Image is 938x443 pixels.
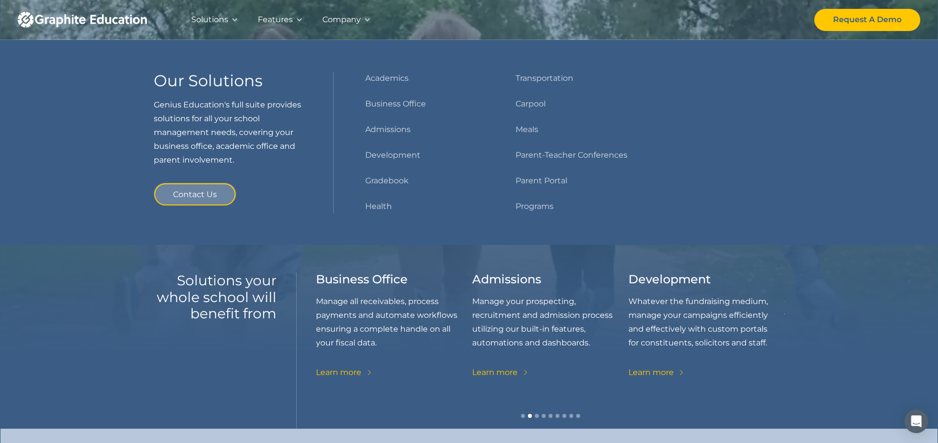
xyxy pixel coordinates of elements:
[628,273,785,393] div: 4 of 9
[191,13,228,27] div: Solutions
[365,174,409,188] a: Gradebook
[628,366,674,379] div: Learn more
[628,273,711,287] h3: Development
[316,273,472,393] div: 2 of 9
[258,13,293,27] div: Features
[316,273,785,429] div: carousel
[833,13,902,27] div: Request A Demo
[556,414,559,418] div: Show slide 6 of 9
[576,414,580,418] div: Show slide 9 of 9
[316,273,408,287] h3: Business Office
[784,366,830,379] div: Learn more
[154,71,263,90] h3: Our Solutions
[516,174,567,188] a: Parent Portal
[814,9,920,31] a: Request A Demo
[365,148,420,162] a: Development
[535,414,539,418] div: Show slide 3 of 9
[542,414,546,418] div: Show slide 4 of 9
[784,273,824,287] h3: Health
[516,123,538,136] a: Meals
[316,366,373,379] a: Learn more
[472,273,541,287] h3: Admissions
[316,295,472,350] p: Manage all receivables, process payments and automate workflows ensuring a complete handle on all...
[562,414,566,418] div: Show slide 7 of 9
[549,414,553,418] div: Show slide 5 of 9
[154,273,277,322] h2: Solutions your whole school will benefit from
[365,71,409,85] a: Academics
[521,414,525,418] div: Show slide 1 of 9
[628,295,785,350] p: Whatever the fundraising medium, manage your campaigns efficiently and effectively with custom po...
[365,97,426,111] a: Business Office
[904,409,928,433] div: Open Intercom Messenger
[472,295,628,350] p: Manage your prospecting, recruitment and admission process utilizing our built-in features, autom...
[569,414,573,418] div: Show slide 8 of 9
[154,98,302,167] p: Genius Education's full suite provides solutions for all your school management needs, covering y...
[365,200,392,213] a: Health
[472,273,628,393] div: 3 of 9
[516,71,573,85] a: Transportation
[528,414,532,418] div: Show slide 2 of 9
[154,183,236,205] a: Contact Us
[516,97,546,111] a: Carpool
[472,366,518,379] div: Learn more
[516,200,554,213] a: Programs
[316,366,361,379] div: Learn more
[322,13,361,27] div: Company
[516,148,627,162] a: Parent-Teacher Conferences
[365,123,411,136] a: Admissions
[173,188,217,202] div: Contact Us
